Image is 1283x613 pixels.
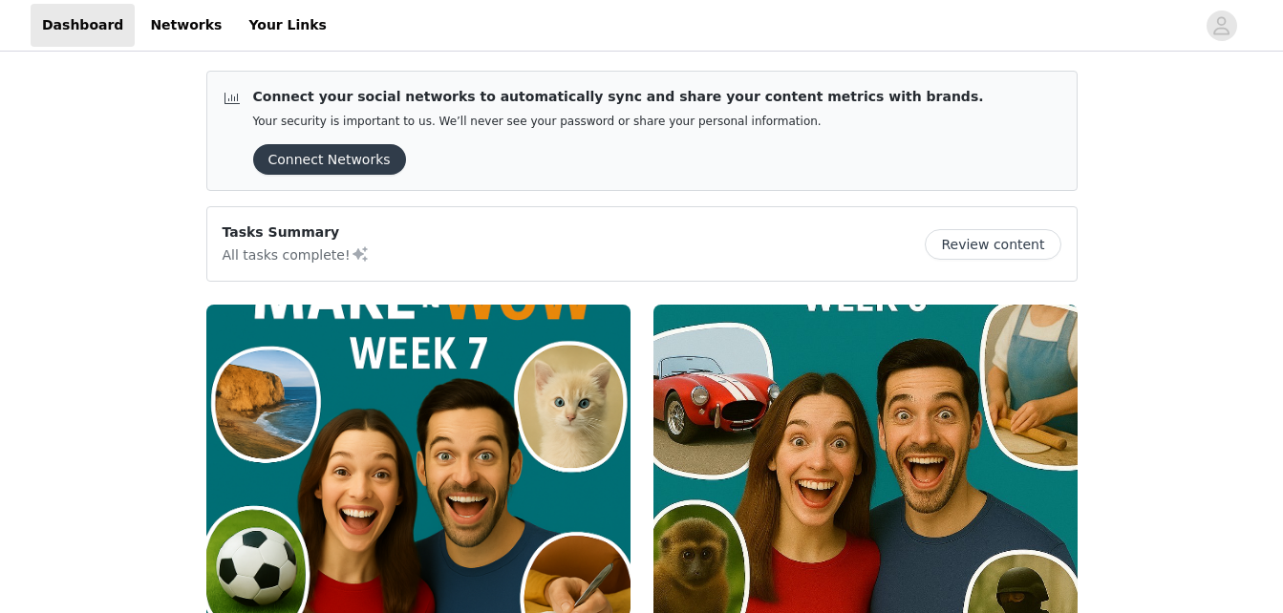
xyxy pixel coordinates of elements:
p: Tasks Summary [223,222,370,243]
button: Review content [925,229,1060,260]
a: Dashboard [31,4,135,47]
a: Your Links [237,4,338,47]
p: Connect your social networks to automatically sync and share your content metrics with brands. [253,87,984,107]
a: Networks [139,4,233,47]
div: avatar [1212,11,1230,41]
p: Your security is important to us. We’ll never see your password or share your personal information. [253,115,984,129]
p: All tasks complete! [223,243,370,265]
button: Connect Networks [253,144,406,175]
